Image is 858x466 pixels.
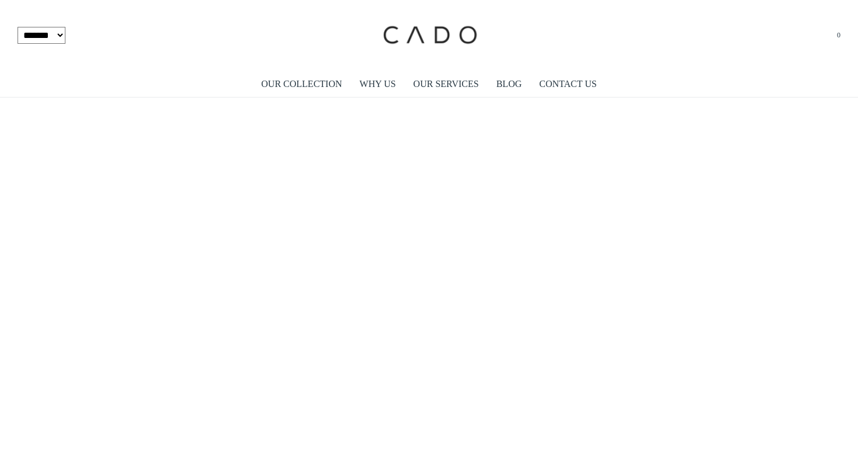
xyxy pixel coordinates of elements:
[380,9,479,62] img: cadogifting
[539,71,596,98] a: CONTACT US
[837,31,840,39] span: 0
[811,37,818,38] button: Open search bar
[835,30,840,41] a: 0
[496,71,522,98] a: BLOG
[360,71,396,98] a: WHY US
[261,71,342,98] a: OUR COLLECTION
[414,71,479,98] a: OUR SERVICES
